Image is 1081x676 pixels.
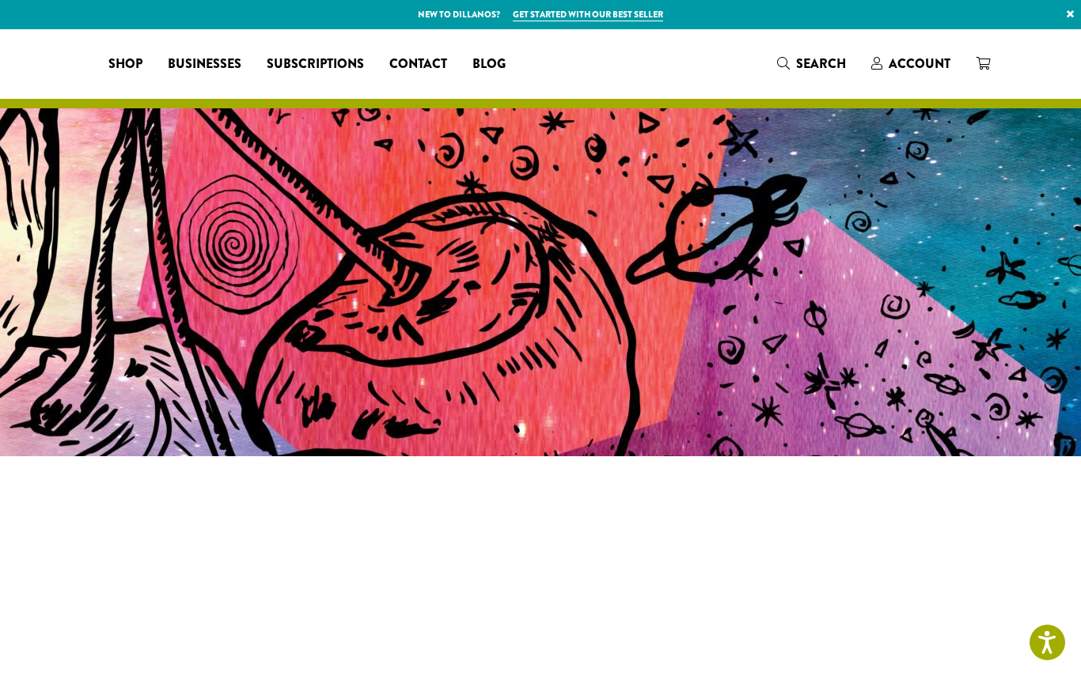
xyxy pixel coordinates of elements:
[513,8,663,21] a: Get started with our best seller
[472,55,506,74] span: Blog
[764,51,859,77] a: Search
[108,55,142,74] span: Shop
[389,55,447,74] span: Contact
[96,51,155,77] a: Shop
[889,55,950,73] span: Account
[796,55,846,73] span: Search
[168,55,241,74] span: Businesses
[267,55,364,74] span: Subscriptions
